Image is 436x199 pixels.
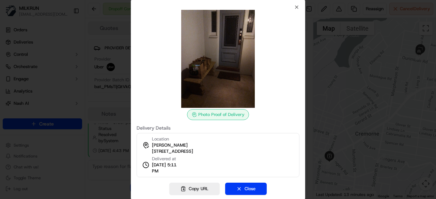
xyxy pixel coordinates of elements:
[152,156,183,162] span: Delivered at
[152,162,183,174] span: [DATE] 5:11 PM
[169,10,267,108] img: photo_proof_of_delivery image
[187,109,249,120] div: Photo Proof of Delivery
[137,126,299,130] label: Delivery Details
[152,136,169,142] span: Location
[152,142,188,148] span: [PERSON_NAME]
[152,148,193,154] span: [STREET_ADDRESS]
[225,183,267,195] button: Close
[169,183,220,195] button: Copy URL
